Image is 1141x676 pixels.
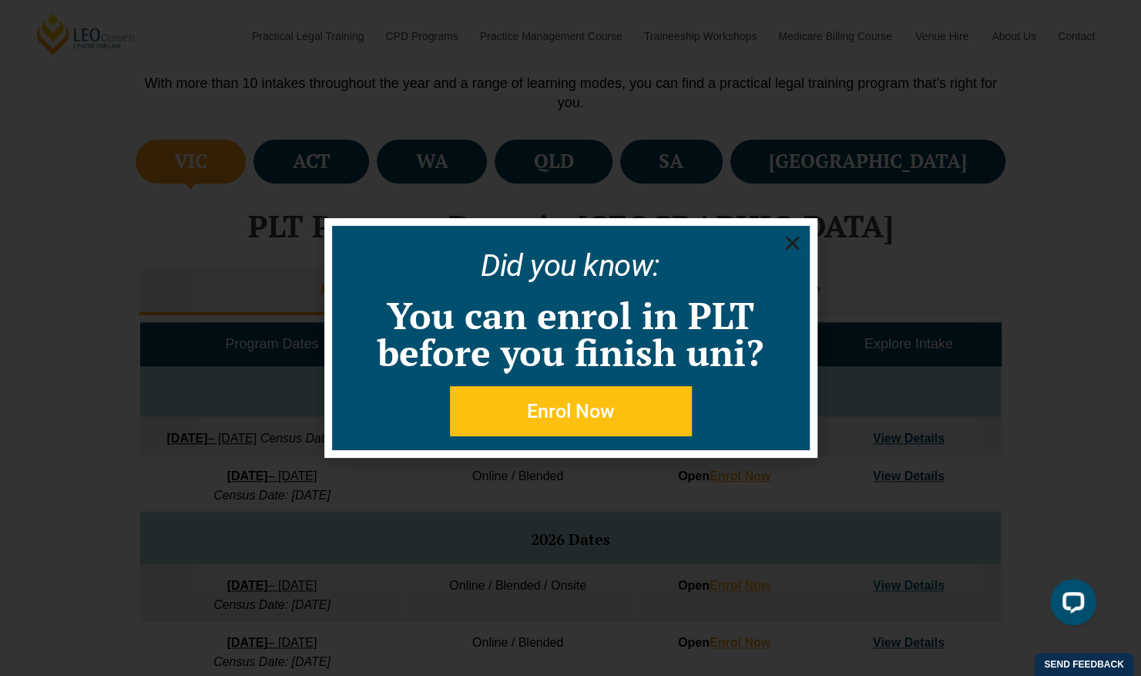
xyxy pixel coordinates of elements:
a: Close [783,234,802,253]
a: Did you know: [481,247,660,284]
a: You can enrol in PLT before you finish uni? [378,291,763,377]
iframe: LiveChat chat widget [1038,573,1102,637]
a: Enrol Now [450,386,692,436]
span: Enrol Now [527,402,615,421]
